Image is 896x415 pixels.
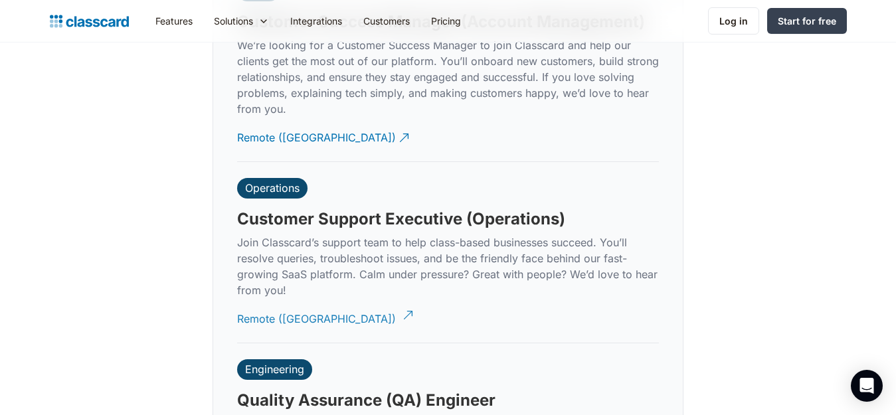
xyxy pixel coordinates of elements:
[50,12,129,31] a: home
[778,14,836,28] div: Start for free
[245,363,304,376] div: Engineering
[203,6,280,36] div: Solutions
[237,120,411,156] a: Remote ([GEOGRAPHIC_DATA])
[237,37,659,117] p: We’re looking for a Customer Success Manager to join Classcard and help our clients get the most ...
[767,8,847,34] a: Start for free
[237,301,411,337] a: Remote ([GEOGRAPHIC_DATA])
[237,209,565,229] h3: Customer Support Executive (Operations)
[237,301,396,327] div: Remote ([GEOGRAPHIC_DATA])
[237,390,495,410] h3: Quality Assurance (QA) Engineer
[353,6,420,36] a: Customers
[708,7,759,35] a: Log in
[851,370,883,402] div: Open Intercom Messenger
[145,6,203,36] a: Features
[280,6,353,36] a: Integrations
[237,234,659,298] p: Join Classcard’s support team to help class-based businesses succeed. You’ll resolve queries, tro...
[214,14,253,28] div: Solutions
[237,120,396,145] div: Remote ([GEOGRAPHIC_DATA])
[420,6,472,36] a: Pricing
[245,181,300,195] div: Operations
[719,14,748,28] div: Log in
